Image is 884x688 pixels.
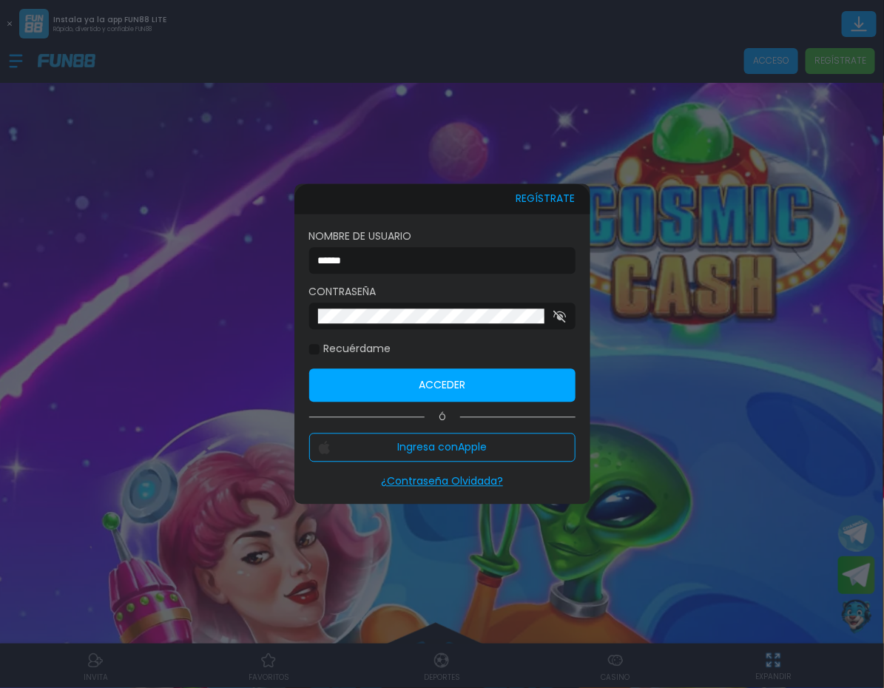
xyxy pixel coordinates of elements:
[309,342,391,357] label: Recuérdame
[309,411,576,425] p: Ó
[309,474,576,490] p: ¿Contraseña Olvidada?
[309,285,576,300] label: Contraseña
[309,229,576,245] label: Nombre de usuario
[309,369,576,402] button: Acceder
[516,184,576,215] button: REGÍSTRATE
[309,434,576,462] button: Ingresa conApple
